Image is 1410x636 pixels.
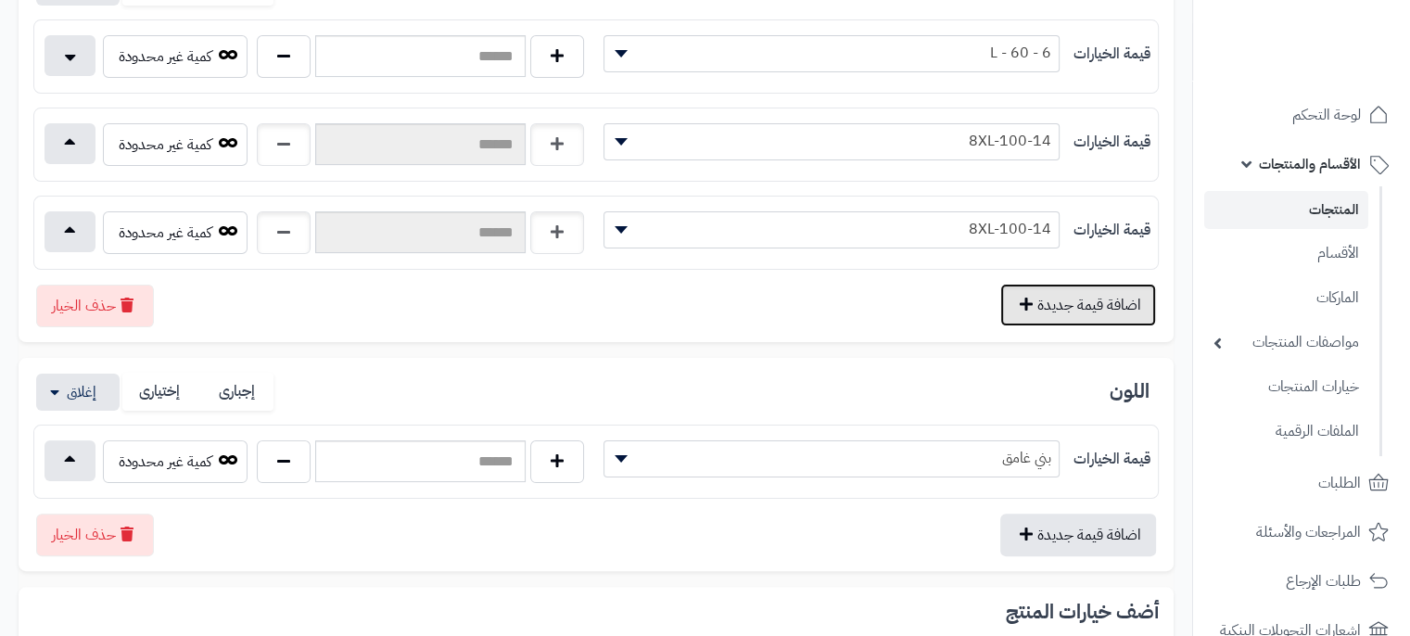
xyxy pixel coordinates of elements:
span: 8XL-100-14 [604,127,1059,155]
a: خيارات المنتجات [1204,367,1368,407]
button: اضافة قيمة جديدة [1000,284,1156,326]
h3: أضف خيارات المنتج [33,602,1159,623]
span: الطلبات [1318,470,1361,496]
span: بني غامق [604,444,1059,472]
a: المنتجات [1204,191,1368,229]
img: logo-2.png [1284,49,1392,88]
span: L - 60 - 6 [604,39,1059,67]
span: طلبات الإرجاع [1286,568,1361,594]
h3: اللون [1110,381,1159,402]
label: قيمة الخيارات [1073,132,1150,153]
span: 8XL-100-14 [603,123,1060,160]
span: المراجعات والأسئلة [1256,519,1361,545]
span: 8XL-100-14 [604,215,1059,243]
a: الملفات الرقمية [1204,412,1368,452]
span: الأقسام والمنتجات [1259,151,1361,177]
label: قيمة الخيارات [1073,220,1150,241]
span: 8XL-100-14 [603,211,1060,248]
a: الأقسام [1204,234,1368,273]
label: إجبارى [198,373,274,411]
a: طلبات الإرجاع [1204,559,1399,604]
a: لوحة التحكم [1204,93,1399,137]
span: بني غامق [603,440,1060,477]
span: L - 60 - 6 [603,35,1060,72]
a: الطلبات [1204,461,1399,505]
label: قيمة الخيارات [1073,44,1150,65]
button: حذف الخيار [36,285,154,327]
button: حذف الخيار [36,514,154,556]
a: الماركات [1204,278,1368,318]
label: إختيارى [122,373,198,411]
span: لوحة التحكم [1292,102,1361,128]
a: المراجعات والأسئلة [1204,510,1399,554]
button: اضافة قيمة جديدة [1000,514,1156,556]
label: قيمة الخيارات [1073,449,1150,470]
a: مواصفات المنتجات [1204,323,1368,363]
